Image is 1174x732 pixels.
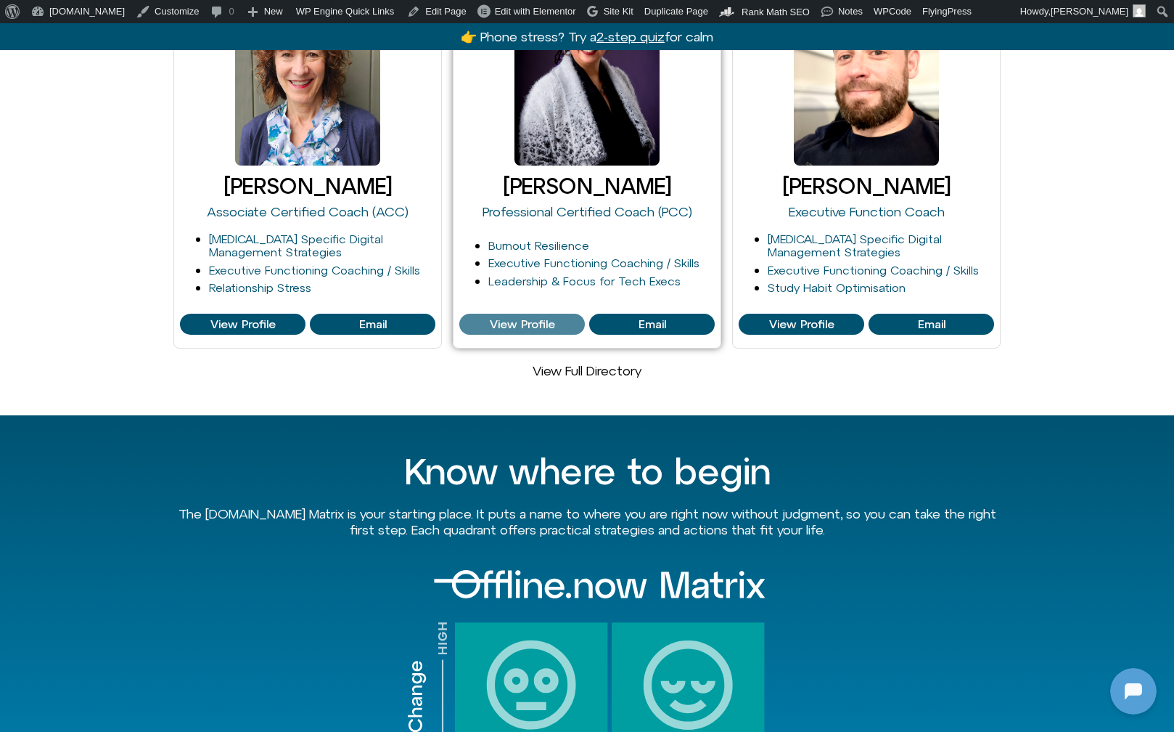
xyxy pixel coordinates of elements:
span: View Profile [210,318,276,331]
a: [MEDICAL_DATA] Specific Digital Management Strategies [768,232,942,259]
h2: [DOMAIN_NAME] [43,9,223,28]
a: View Profile of Faelyne Templer [459,314,585,335]
img: N5FCcHC.png [4,417,24,437]
a: [MEDICAL_DATA] Specific Digital Management Strategies [209,232,383,259]
img: N5FCcHC.png [4,144,24,164]
span: Email [639,318,666,331]
a: View Full Directory [533,363,641,378]
a: [PERSON_NAME] [782,174,951,198]
svg: Restart Conversation Button [229,7,253,31]
span: Site Kit [604,6,633,17]
a: View Profile of Aileen Crowne [310,314,435,335]
img: N5FCcHC.png [4,280,24,301]
a: Leadership & Focus for Tech Execs [488,274,681,288]
span: View Profile [490,318,555,331]
p: I noticed you stepped away — that’s totally fine. Come back when you’re ready, I’m here to help. [41,379,259,431]
a: Executive Functioning Coaching / Skills [768,264,979,277]
img: N5FCcHC.png [13,7,36,30]
a: View Profile of Craig Selinger [869,314,994,335]
textarea: Message Input [25,468,225,482]
span: [PERSON_NAME] [1051,6,1128,17]
a: Executive Functioning Coaching / Skills [209,264,420,277]
u: 2-step quiz [596,29,665,44]
span: Email [918,318,945,331]
a: [PERSON_NAME] [223,174,392,198]
span: View Profile [769,318,834,331]
p: I noticed you stepped away — that’s okay. I’m here when you want to pick this up. [41,106,259,158]
span: Rank Math SEO [742,7,810,17]
p: What’s the one phone habit you most want to change right now? [41,320,259,354]
a: View Profile of Aileen Crowne [180,314,305,335]
span: Edit with Elementor [495,6,576,17]
span: Email [359,318,387,331]
img: N5FCcHC.png [4,340,24,360]
a: Professional Certified Coach (PCC) [483,204,692,219]
svg: Voice Input Button [248,463,271,487]
a: Study Habit Optimisation [768,281,906,294]
svg: Close Chatbot Button [253,7,278,31]
a: [PERSON_NAME] [503,174,671,198]
a: 👉 Phone stress? Try a2-step quizfor calm [461,29,713,44]
a: Burnout Resilience [488,239,589,252]
p: Hey — I’m [DOMAIN_NAME], your digital balance coach. I’m here to help you get unstuck and make st... [41,225,259,295]
a: Executive Function Coach [789,204,945,219]
img: N5FCcHC.png [4,67,24,87]
p: The [DOMAIN_NAME] Matrix is your starting place. It puts a name to where you are right now withou... [173,506,1001,537]
iframe: Botpress [1110,668,1157,715]
h2: Know where to begin [173,452,1001,492]
a: Associate Certified Coach (ACC) [207,204,409,219]
p: What’s the ONE phone habit you most want to change right now? [41,46,259,81]
a: View Profile of Faelyne Templer [589,314,715,335]
button: Expand Header Button [4,4,287,34]
a: Executive Functioning Coaching / Skills [488,256,699,269]
a: Relationship Stress [209,281,311,294]
a: View Profile of Craig Selinger [739,314,864,335]
p: [DATE] [126,189,165,206]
